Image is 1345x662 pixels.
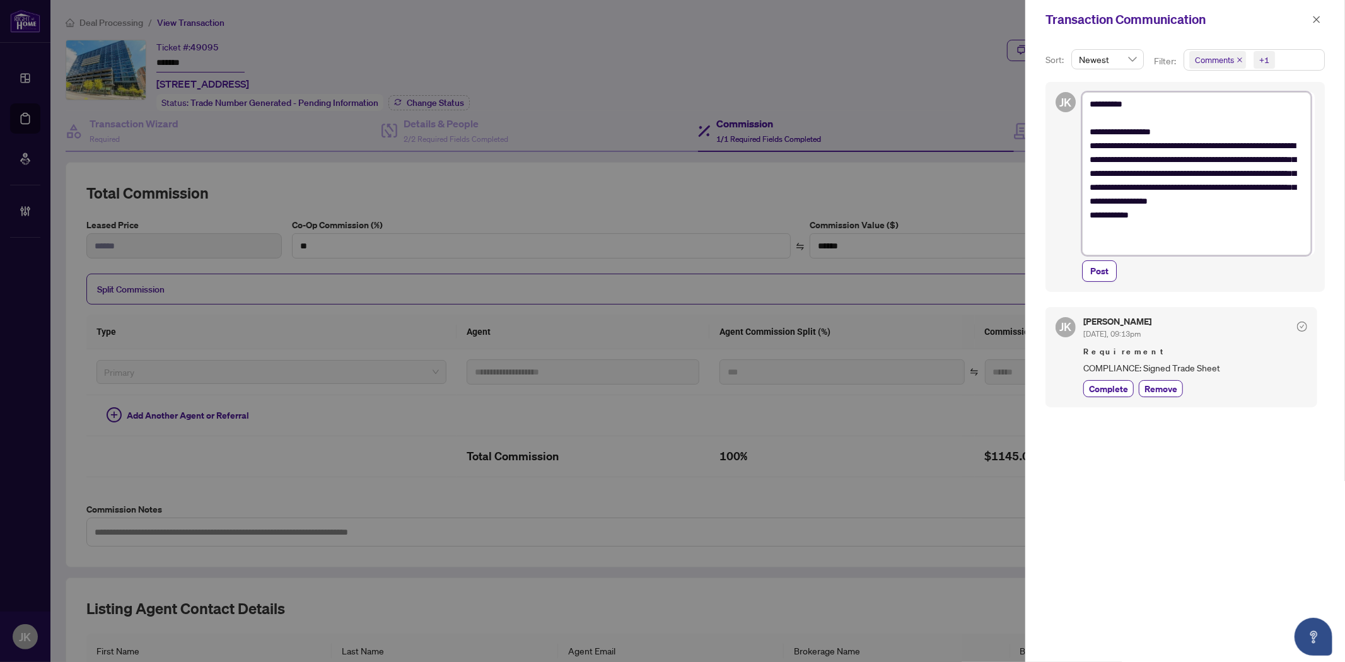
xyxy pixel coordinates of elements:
span: Newest [1079,50,1136,69]
p: Sort: [1045,53,1066,67]
div: +1 [1259,54,1269,66]
button: Open asap [1295,618,1332,656]
button: Post [1082,260,1117,282]
span: check-circle [1297,322,1307,332]
span: close [1237,57,1243,63]
div: Transaction Communication [1045,10,1308,29]
span: Post [1090,261,1109,281]
span: Complete [1089,382,1128,395]
button: Remove [1139,380,1183,397]
span: JK [1060,93,1072,111]
span: Remove [1144,382,1177,395]
button: Complete [1083,380,1134,397]
span: Comments [1189,51,1246,69]
p: Filter: [1154,54,1178,68]
span: [DATE], 09:13pm [1083,329,1141,339]
h5: [PERSON_NAME] [1083,317,1151,326]
span: Requirement [1083,346,1307,358]
span: Comments [1195,54,1234,66]
span: JK [1060,318,1072,335]
span: close [1312,15,1321,24]
span: COMPLIANCE: Signed Trade Sheet [1083,361,1307,375]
